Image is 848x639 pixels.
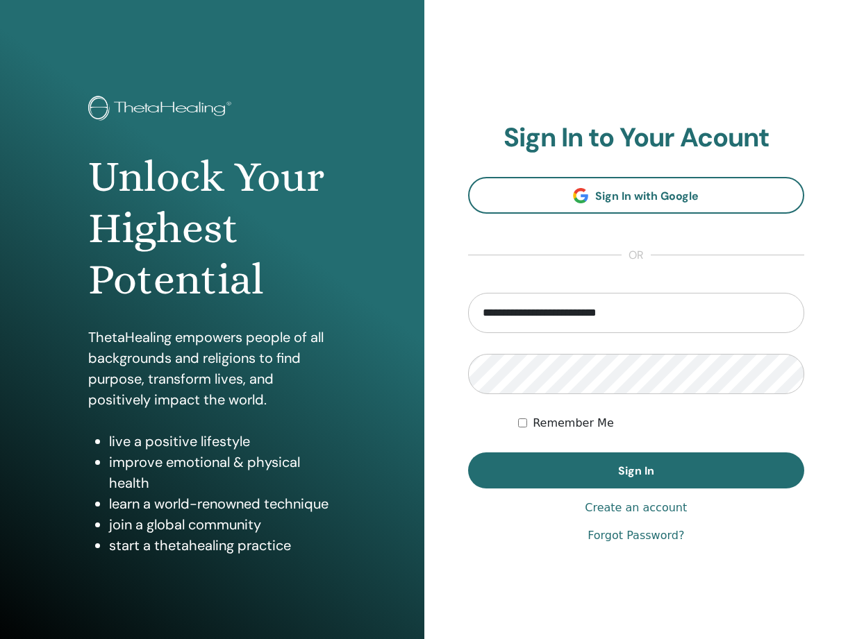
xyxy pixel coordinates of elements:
li: live a positive lifestyle [109,431,336,452]
li: join a global community [109,514,336,535]
li: learn a world-renowned technique [109,493,336,514]
li: start a thetahealing practice [109,535,336,556]
li: improve emotional & physical health [109,452,336,493]
a: Forgot Password? [588,527,684,544]
a: Sign In with Google [468,177,805,214]
h1: Unlock Your Highest Potential [88,151,336,306]
button: Sign In [468,452,805,488]
p: ThetaHealing empowers people of all backgrounds and religions to find purpose, transform lives, a... [88,327,336,410]
h2: Sign In to Your Acount [468,122,805,154]
a: Create an account [585,500,687,516]
span: Sign In with Google [595,189,699,203]
label: Remember Me [533,415,614,432]
span: Sign In [618,463,654,478]
span: or [622,247,651,264]
div: Keep me authenticated indefinitely or until I manually logout [518,415,804,432]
